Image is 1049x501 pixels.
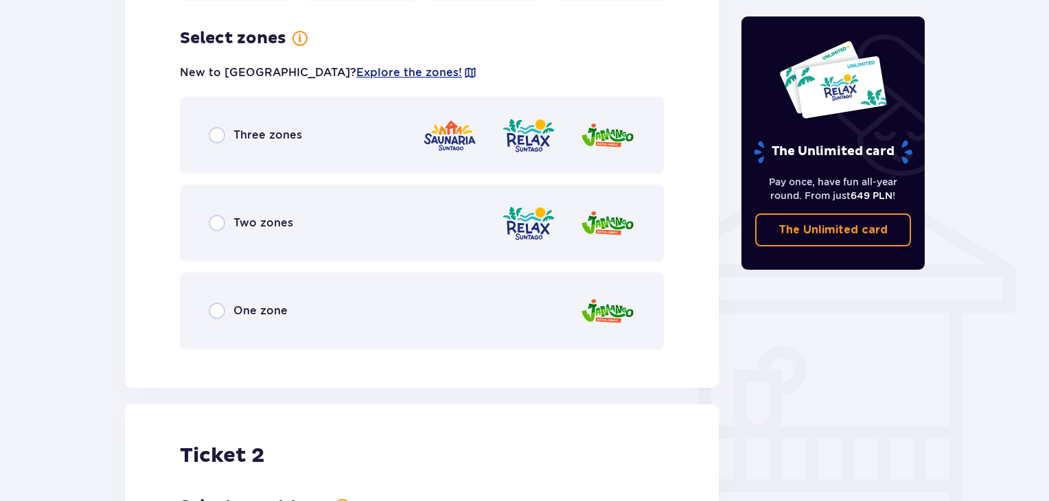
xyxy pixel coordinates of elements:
[755,213,912,246] a: The Unlimited card
[501,204,556,243] img: Relax
[501,116,556,155] img: Relax
[180,443,264,469] h2: Ticket 2
[779,40,888,119] img: Two entry cards to Suntago with the word 'UNLIMITED RELAX', featuring a white background with tro...
[580,292,635,331] img: Jamango
[233,128,302,143] span: Three zones
[851,190,892,201] span: 649 PLN
[180,65,477,80] p: New to [GEOGRAPHIC_DATA]?
[752,140,914,164] p: The Unlimited card
[580,116,635,155] img: Jamango
[233,215,293,231] span: Two zones
[755,175,912,202] p: Pay once, have fun all-year round. From just !
[779,222,888,237] p: The Unlimited card
[180,28,286,49] h3: Select zones
[580,204,635,243] img: Jamango
[233,303,288,318] span: One zone
[356,65,462,80] a: Explore the zones!
[422,116,477,155] img: Saunaria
